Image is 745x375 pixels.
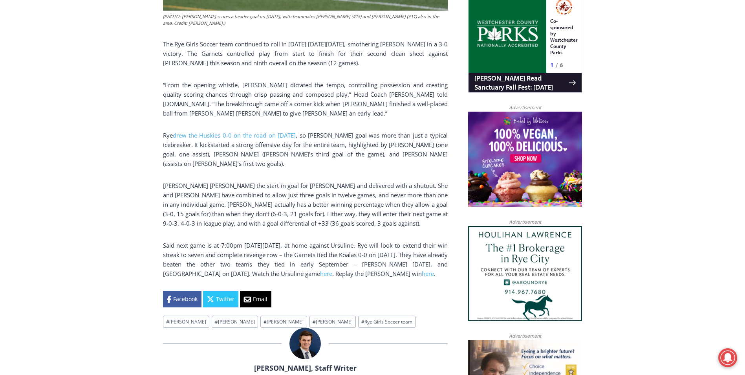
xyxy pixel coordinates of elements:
div: 6 [92,66,95,74]
a: [PERSON_NAME] Read Sanctuary Fall Fest: [DATE] [0,78,113,98]
span: Advertisement [501,332,549,340]
a: #Rye Girls Soccer team [358,316,416,328]
span: Intern @ [DOMAIN_NAME] [205,78,364,96]
span: # [361,318,364,325]
img: s_800_29ca6ca9-f6cc-433c-a631-14f6620ca39b.jpeg [0,0,78,78]
div: "We would have speakers with experience in local journalism speak to us about their experiences a... [198,0,371,76]
h4: [PERSON_NAME] Read Sanctuary Fall Fest: [DATE] [6,79,101,97]
a: #[PERSON_NAME] [309,316,356,328]
a: #[PERSON_NAME] [163,316,209,328]
p: “From the opening whistle, [PERSON_NAME] dictated the tempo, controlling possession and creating ... [163,80,448,118]
div: Co-sponsored by Westchester County Parks [82,23,110,64]
a: Facebook [163,291,201,307]
p: The Rye Girls Soccer team continued to roll in [DATE] [DATE][DATE], smothering [PERSON_NAME] in a... [163,39,448,68]
a: [PERSON_NAME], Staff Writer [254,363,357,373]
img: Charlie Morris headshot PROFESSIONAL HEADSHOT [289,328,321,359]
p: Said next game is at 7:00pm [DATE][DATE], at home against Ursuline. Rye will look to extend their... [163,241,448,278]
p: [PERSON_NAME] [PERSON_NAME] the start in goal for [PERSON_NAME] and delivered with a shutout. She... [163,181,448,228]
a: here [320,270,332,278]
span: # [166,318,169,325]
figcaption: (PHOTO: [PERSON_NAME] scores a header goal on [DATE], with teammates [PERSON_NAME] (#15) and [PER... [163,13,448,27]
div: / [88,66,90,74]
a: here [422,270,434,278]
span: # [264,318,267,325]
a: #[PERSON_NAME] [260,316,307,328]
div: 1 [82,66,86,74]
span: # [313,318,316,325]
a: Intern @ [DOMAIN_NAME] [189,76,381,98]
img: Houlihan Lawrence The #1 Brokerage in Rye City [468,226,582,321]
a: #[PERSON_NAME] [212,316,258,328]
a: drew the Huskies 0-0 on the road on [DATE] [173,131,296,139]
span: # [215,318,218,325]
span: Advertisement [501,218,549,226]
p: Rye , so [PERSON_NAME] goal was more than just a typical icebreaker. It kickstarted a strong offe... [163,131,448,168]
img: Baked by Melissa [468,112,582,207]
a: Email [240,291,271,307]
span: Advertisement [501,104,549,111]
a: Twitter [203,291,238,307]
